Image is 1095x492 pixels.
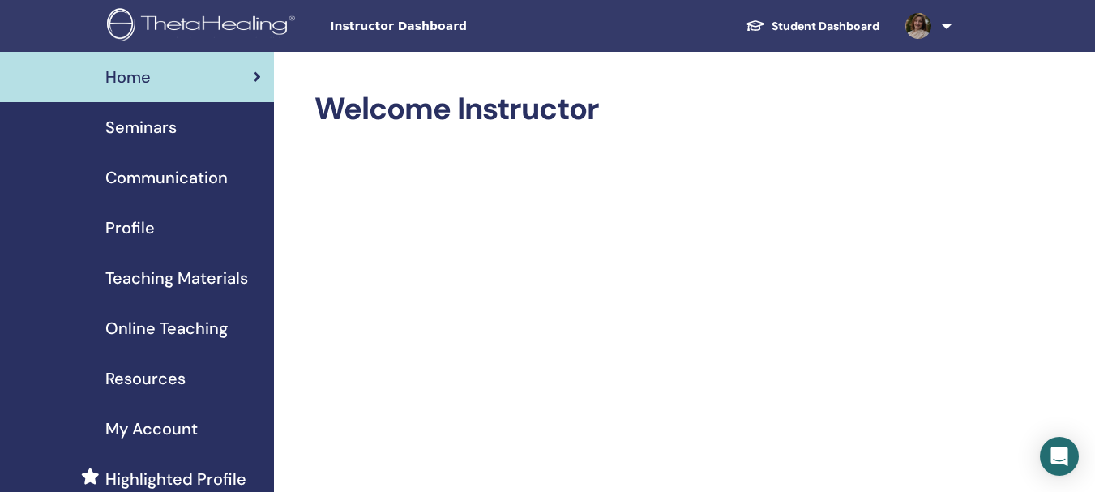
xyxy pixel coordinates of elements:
[105,216,155,240] span: Profile
[105,165,228,190] span: Communication
[105,115,177,139] span: Seminars
[105,65,151,89] span: Home
[107,8,301,45] img: logo.png
[314,91,949,128] h2: Welcome Instructor
[105,266,248,290] span: Teaching Materials
[105,417,198,441] span: My Account
[105,467,246,491] span: Highlighted Profile
[105,316,228,340] span: Online Teaching
[330,18,573,35] span: Instructor Dashboard
[905,13,931,39] img: default.jpg
[733,11,892,41] a: Student Dashboard
[1040,437,1079,476] div: Open Intercom Messenger
[105,366,186,391] span: Resources
[746,19,765,32] img: graduation-cap-white.svg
